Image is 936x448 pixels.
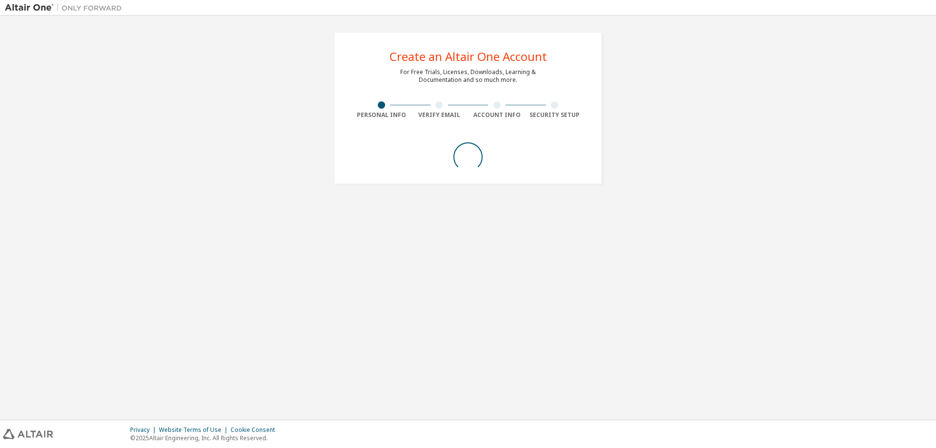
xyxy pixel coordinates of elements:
[159,426,231,434] div: Website Terms of Use
[468,111,526,119] div: Account Info
[5,3,127,13] img: Altair One
[231,426,281,434] div: Cookie Consent
[352,111,410,119] div: Personal Info
[390,51,547,62] div: Create an Altair One Account
[130,426,159,434] div: Privacy
[3,429,53,439] img: altair_logo.svg
[130,434,281,442] p: © 2025 Altair Engineering, Inc. All Rights Reserved.
[410,111,468,119] div: Verify Email
[400,68,536,84] div: For Free Trials, Licenses, Downloads, Learning & Documentation and so much more.
[526,111,584,119] div: Security Setup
